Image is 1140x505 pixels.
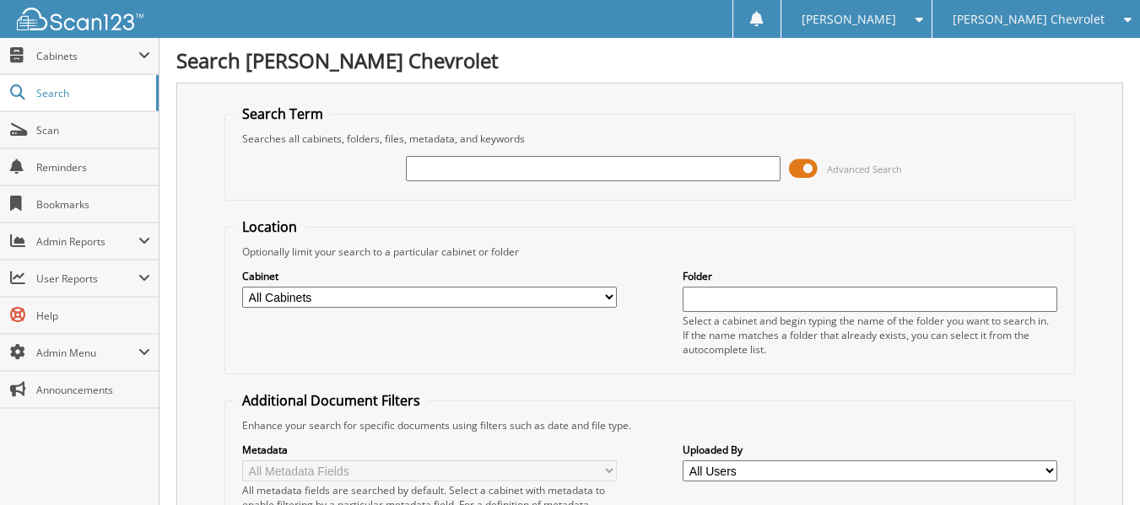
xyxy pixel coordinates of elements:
span: Announcements [36,383,150,397]
span: [PERSON_NAME] Chevrolet [953,14,1105,24]
legend: Search Term [234,105,332,123]
span: Reminders [36,160,150,175]
div: Enhance your search for specific documents using filters such as date and file type. [234,418,1066,432]
label: Cabinet [242,269,617,283]
span: Scan [36,123,150,137]
legend: Additional Document Filters [234,391,429,410]
h1: Search [PERSON_NAME] Chevrolet [176,46,1123,74]
span: User Reports [36,271,138,286]
span: Admin Menu [36,346,138,360]
div: Select a cabinet and begin typing the name of the folder you want to search in. If the name match... [683,314,1057,357]
legend: Location [234,218,305,236]
span: Cabinets [36,49,138,63]
label: Folder [683,269,1057,283]
span: Advanced Search [827,163,902,175]
div: Searches all cabinets, folders, files, metadata, and keywords [234,132,1066,146]
span: Search [36,86,148,100]
div: Optionally limit your search to a particular cabinet or folder [234,244,1066,259]
label: Uploaded By [683,443,1057,457]
span: Bookmarks [36,197,150,212]
img: scan123-logo-white.svg [17,8,143,30]
span: [PERSON_NAME] [802,14,896,24]
span: Help [36,309,150,323]
span: Admin Reports [36,234,138,249]
label: Metadata [242,443,617,457]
